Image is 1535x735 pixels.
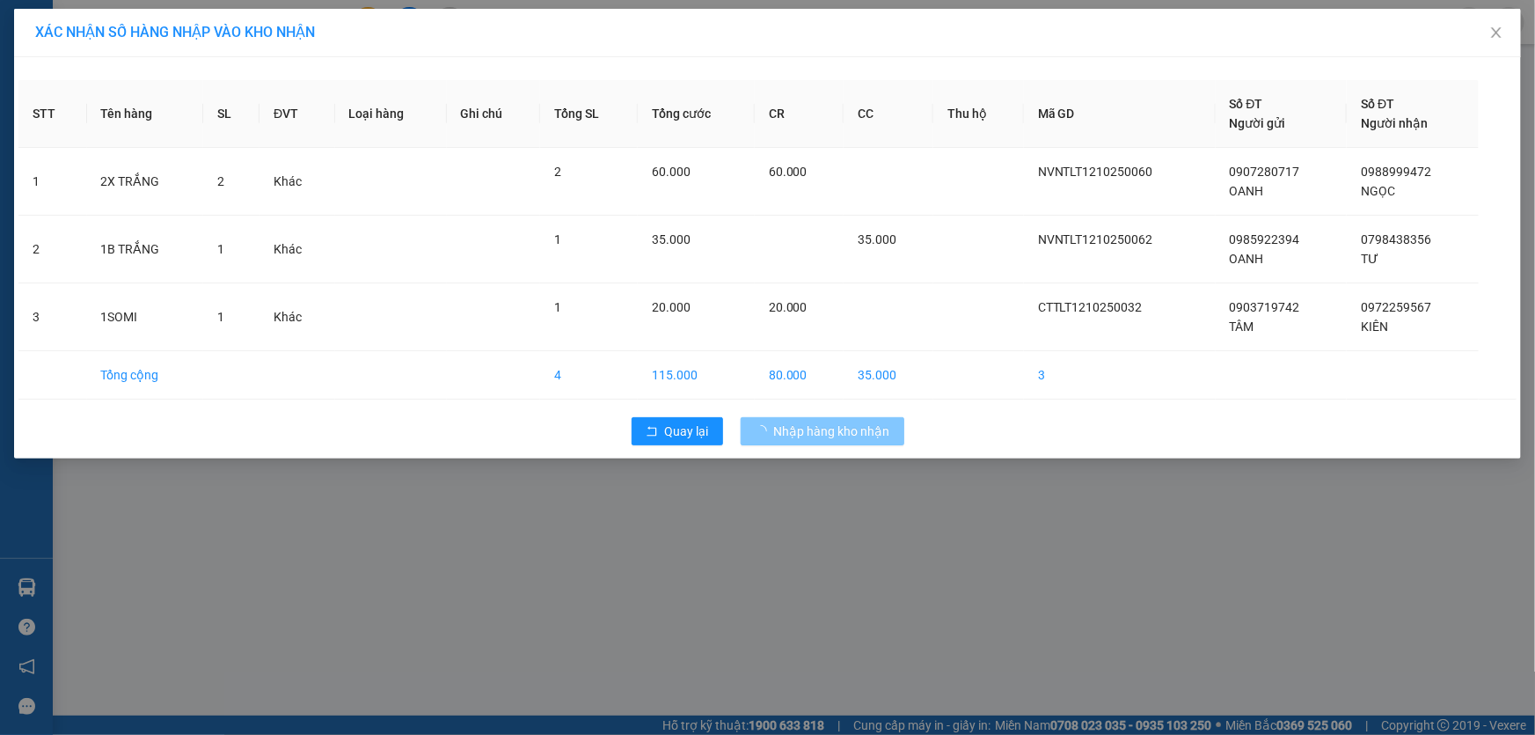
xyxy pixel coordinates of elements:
[1024,351,1216,400] td: 3
[755,80,844,148] th: CR
[9,109,21,121] span: phone
[9,32,21,44] span: environment
[652,300,691,314] span: 20.000
[1230,300,1300,314] span: 0903719742
[259,80,335,148] th: ĐVT
[769,165,808,179] span: 60.000
[447,80,541,148] th: Ghi chú
[1230,320,1254,334] span: TÂM
[87,148,203,216] td: 2X TRẮNG
[121,11,230,64] b: 42 Ấp Bắc, P10, [GEOGRAPHIC_DATA]
[769,300,808,314] span: 20.000
[1472,9,1521,58] button: Close
[1361,184,1395,198] span: NGỌC
[540,351,638,400] td: 4
[755,425,774,437] span: loading
[1230,165,1300,179] span: 0907280717
[1361,97,1394,111] span: Số ĐT
[638,351,754,400] td: 115.000
[1024,80,1216,148] th: Mã GD
[217,242,224,256] span: 1
[1038,300,1143,314] span: CTTLT1210250032
[1361,165,1431,179] span: 0988999472
[1038,165,1153,179] span: NVNTLT1210250060
[9,50,119,103] b: [STREET_ADDRESS][PERSON_NAME][PERSON_NAME]
[217,174,224,188] span: 2
[18,283,87,351] td: 3
[1361,116,1428,130] span: Người nhận
[136,70,207,84] b: 0901222073
[1361,252,1378,266] span: TƯ
[1230,232,1300,246] span: 0985922394
[844,351,933,400] td: 35.000
[1361,232,1431,246] span: 0798438356
[1230,184,1264,198] span: OANH
[203,80,259,148] th: SL
[632,417,723,445] button: rollbackQuay lại
[1489,26,1503,40] span: close
[87,216,203,283] td: 1B TRẮNG
[259,283,335,351] td: Khác
[1361,300,1431,314] span: 0972259567
[121,70,134,83] span: phone
[652,232,691,246] span: 35.000
[755,351,844,400] td: 80.000
[217,310,224,324] span: 1
[1230,97,1263,111] span: Số ĐT
[554,232,561,246] span: 1
[18,216,87,283] td: 2
[35,24,315,40] span: XÁC NHẬN SỐ HÀNG NHẬP VÀO KHO NHẬN
[646,425,658,439] span: rollback
[24,108,94,122] b: 0901222058
[18,148,87,216] td: 1
[554,300,561,314] span: 1
[858,232,896,246] span: 35.000
[18,80,87,148] th: STT
[933,80,1024,148] th: Thu hộ
[652,165,691,179] span: 60.000
[844,80,933,148] th: CC
[665,422,709,441] span: Quay lại
[259,216,335,283] td: Khác
[335,80,447,148] th: Loại hàng
[87,283,203,351] td: 1SOMI
[87,351,203,400] td: Tổng cộng
[638,80,754,148] th: Tổng cước
[741,417,904,445] button: Nhập hàng kho nhận
[1361,320,1388,334] span: KIÊN
[259,148,335,216] td: Khác
[1038,232,1153,246] span: NVNTLT1210250062
[1230,252,1264,266] span: OANH
[87,80,203,148] th: Tên hàng
[121,12,134,25] span: environment
[554,165,561,179] span: 2
[540,80,638,148] th: Tổng SL
[774,422,890,441] span: Nhập hàng kho nhận
[1230,116,1286,130] span: Người gửi
[9,131,255,165] div: Biên Nhận Hàng gởi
